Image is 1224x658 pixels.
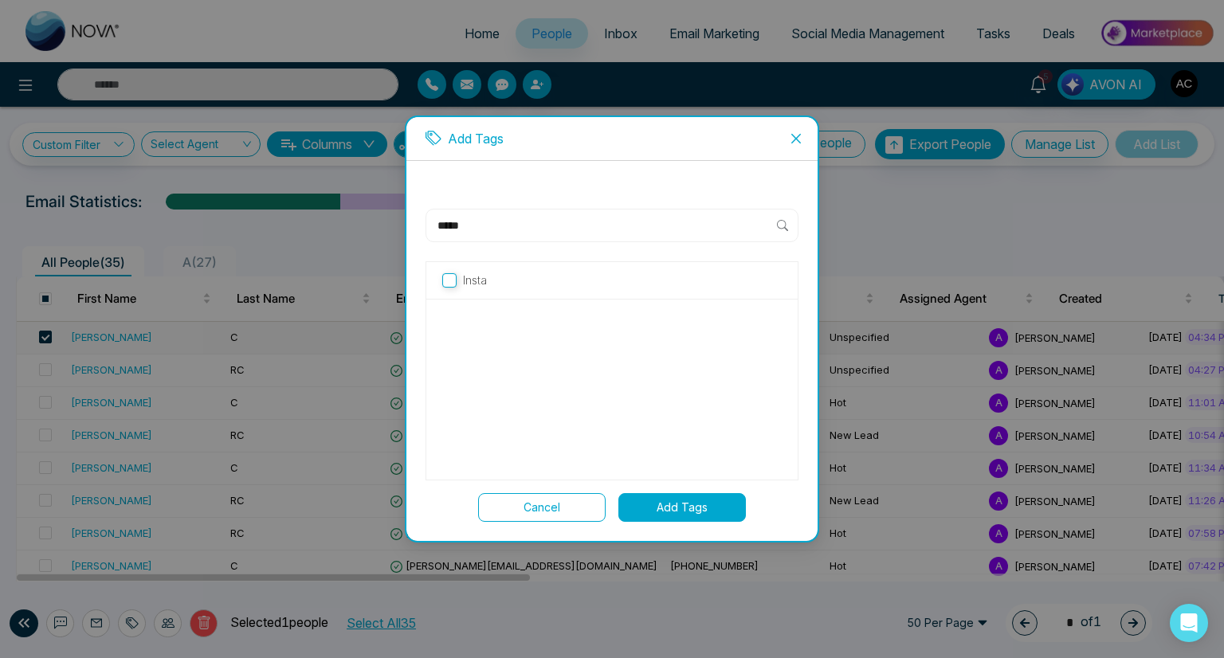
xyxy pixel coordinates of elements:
[478,493,606,522] button: Cancel
[442,273,457,288] input: Insta
[775,117,818,160] button: Close
[463,272,487,289] p: Insta
[1170,604,1208,642] div: Open Intercom Messenger
[618,493,746,522] button: Add Tags
[448,130,504,147] p: Add Tags
[790,132,802,145] span: close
